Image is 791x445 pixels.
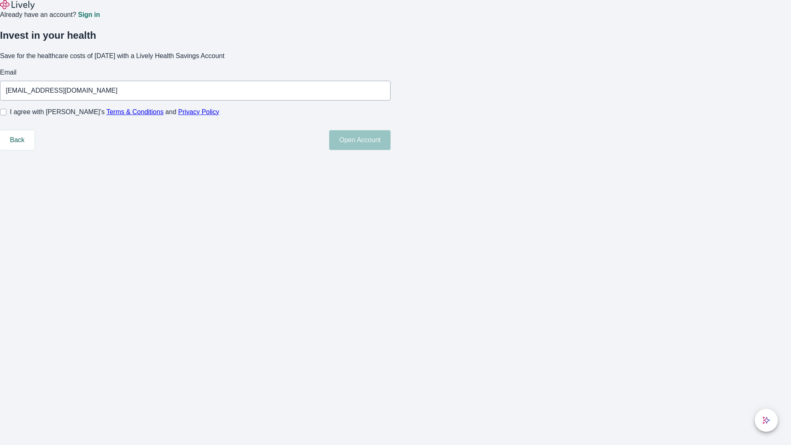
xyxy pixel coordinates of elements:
a: Privacy Policy [178,108,220,115]
a: Sign in [78,12,100,18]
button: chat [755,409,778,432]
a: Terms & Conditions [106,108,164,115]
span: I agree with [PERSON_NAME]’s and [10,107,219,117]
svg: Lively AI Assistant [762,416,770,424]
